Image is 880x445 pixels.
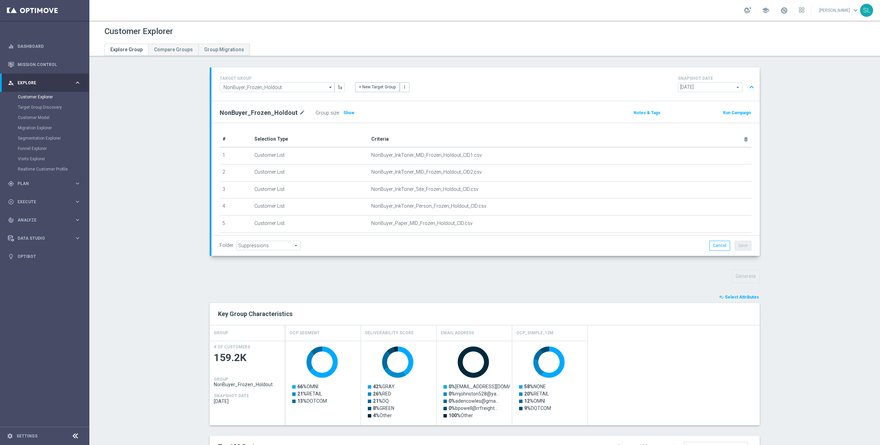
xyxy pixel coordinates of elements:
[220,147,252,164] td: 1
[373,391,382,397] tspan: 26%
[18,146,71,151] a: Funnel Explorer
[373,384,382,389] tspan: 42%
[373,405,394,411] text: GREEN
[74,79,81,86] i: keyboard_arrow_right
[8,181,81,186] button: gps_fixed Plan keyboard_arrow_right
[214,399,281,404] span: 2025-09-17
[8,80,81,86] div: person_search Explore keyboard_arrow_right
[214,382,281,387] span: NonBuyer_Frozen_Holdout
[220,109,298,117] h2: NonBuyer_Frozen_Holdout
[18,125,71,131] a: Migration Explorer
[449,391,455,397] tspan: 0%
[8,253,14,260] i: lightbulb
[18,218,74,222] span: Analyze
[371,136,389,142] span: Criteria
[297,391,307,397] tspan: 21%
[355,82,399,92] button: + New Target Group
[220,74,751,94] div: TARGET GROUP arrow_drop_down + New Target Group more_vert SNAPSHOT DATE arrow_drop_down expand_less
[297,384,318,389] text: OMNI
[214,377,228,382] h4: GROUP
[8,55,81,74] div: Mission Control
[449,405,498,411] text: bpowell@rrfreight…
[210,341,285,425] div: Press SPACE to select this row.
[860,4,873,17] div: SL
[8,44,81,49] button: equalizer Dashboard
[449,384,533,389] text: [EMAIL_ADDRESS][DOMAIN_NAME]
[252,215,368,232] td: Customer List
[297,391,322,397] text: RETAIL
[110,47,143,52] span: Explore Group
[373,405,379,411] tspan: 8%
[316,110,339,116] label: Group size
[252,131,368,147] th: Selection Type
[449,398,455,404] tspan: 0%
[18,182,74,186] span: Plan
[818,5,860,15] a: [PERSON_NAME]keyboard_arrow_down
[524,405,551,411] text: DOTCOM
[252,181,368,198] td: Customer List
[297,398,307,404] tspan: 13%
[285,341,588,425] div: Press SPACE to select this row.
[371,152,482,158] span: NonBuyer_InkToner_MID_Frozen_Holdout_CID1.csv
[8,236,81,241] button: Data Studio keyboard_arrow_right
[18,164,89,174] div: Realtime Customer Profile
[373,384,395,389] text: GRAY
[449,405,455,411] tspan: 0%
[18,94,71,100] a: Customer Explorer
[220,232,252,250] td: 6
[220,242,233,248] label: Folder
[18,166,71,172] a: Realtime Customer Profile
[524,391,533,397] tspan: 20%
[709,241,730,250] button: Cancel
[220,181,252,198] td: 3
[339,110,340,116] label: :
[371,169,482,175] span: NonBuyer_InkToner_MID_Frozen_Holdout_CID2.csv
[400,82,409,92] button: more_vert
[220,164,252,182] td: 2
[516,327,553,339] h4: OCP_Simple_12m
[402,85,407,89] i: more_vert
[373,391,391,397] text: RED
[524,398,545,404] text: OMNI
[373,413,379,418] tspan: 4%
[373,413,392,418] text: Other
[8,80,14,86] i: person_search
[220,76,345,81] h4: TARGET GROUP
[732,270,760,283] button: Generate
[18,247,81,265] a: Optibot
[18,133,89,143] div: Segmentation Explorer
[297,384,307,389] tspan: 66%
[252,147,368,164] td: Customer List
[299,109,305,117] i: mode_edit
[524,405,531,411] tspan: 9%
[18,156,71,162] a: Visits Explorer
[8,217,74,223] div: Analyze
[8,181,74,187] div: Plan
[104,26,173,36] h1: Customer Explorer
[220,198,252,216] td: 4
[7,433,13,439] i: settings
[8,43,14,50] i: equalizer
[154,47,193,52] span: Compare Groups
[214,327,228,339] h4: GROUP
[449,384,455,389] tspan: 0%
[18,105,71,110] a: Target Group Discovery
[74,198,81,205] i: keyboard_arrow_right
[8,199,74,205] div: Execute
[74,235,81,241] i: keyboard_arrow_right
[220,83,334,92] input: Select Existing or Create New
[524,391,549,397] text: RETAIL
[8,254,81,259] div: lightbulb Optibot
[214,351,281,365] span: 159.2K
[252,164,368,182] td: Customer List
[18,112,89,123] div: Customer Model
[449,398,499,404] text: adencowles@gma…
[18,154,89,164] div: Visits Explorer
[762,7,769,14] span: school
[104,44,250,56] ul: Tabs
[18,135,71,141] a: Segmentation Explorer
[8,199,81,205] div: play_circle_outline Execute keyboard_arrow_right
[371,186,478,192] span: NonBuyer_InkToner_Site_Frozen_Holdout_CID.csv
[524,384,546,389] text: NONE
